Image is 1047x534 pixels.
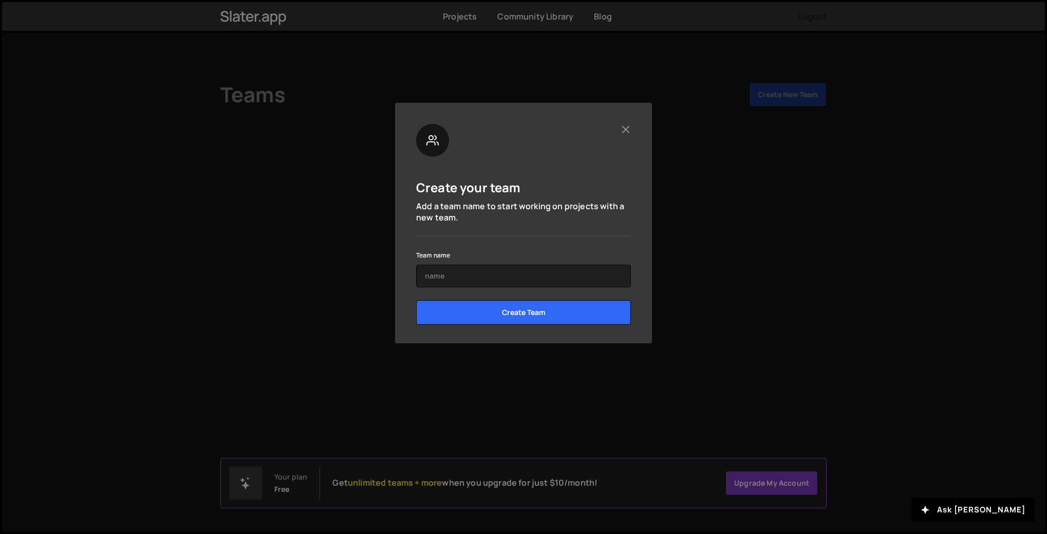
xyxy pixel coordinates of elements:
p: Add a team name to start working on projects with a new team. [416,200,631,224]
button: Ask [PERSON_NAME] [911,498,1035,522]
input: name [416,265,631,287]
label: Team name [416,250,450,261]
input: Create Team [416,300,631,325]
h5: Create your team [416,179,521,195]
button: Close [620,124,631,135]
